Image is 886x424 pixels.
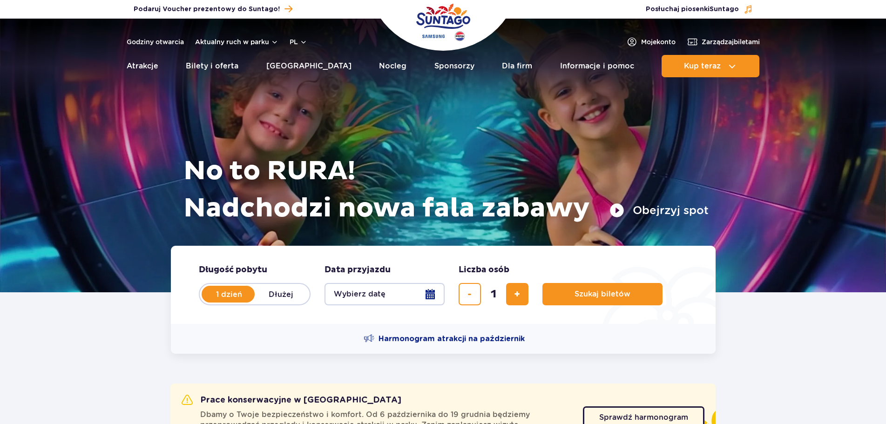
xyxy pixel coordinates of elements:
[127,55,158,77] a: Atrakcje
[702,37,760,47] span: Zarządzaj biletami
[482,283,505,305] input: liczba biletów
[542,283,663,305] button: Szukaj biletów
[255,284,308,304] label: Dłużej
[560,55,634,77] a: Informacje i pomoc
[203,284,256,304] label: 1 dzień
[609,203,709,218] button: Obejrzyj spot
[290,37,307,47] button: pl
[134,3,292,15] a: Podaruj Voucher prezentowy do Suntago!
[266,55,352,77] a: [GEOGRAPHIC_DATA]
[171,246,716,324] form: Planowanie wizyty w Park of Poland
[626,36,676,47] a: Mojekonto
[325,283,445,305] button: Wybierz datę
[379,55,406,77] a: Nocleg
[195,38,278,46] button: Aktualny ruch w parku
[459,264,509,276] span: Liczba osób
[599,414,688,421] span: Sprawdź harmonogram
[684,62,721,70] span: Kup teraz
[459,283,481,305] button: usuń bilet
[199,264,267,276] span: Długość pobytu
[687,36,760,47] a: Zarządzajbiletami
[646,5,739,14] span: Posłuchaj piosenki
[364,333,525,344] a: Harmonogram atrakcji na październik
[134,5,280,14] span: Podaruj Voucher prezentowy do Suntago!
[506,283,528,305] button: dodaj bilet
[127,37,184,47] a: Godziny otwarcia
[186,55,238,77] a: Bilety i oferta
[662,55,759,77] button: Kup teraz
[502,55,532,77] a: Dla firm
[641,37,676,47] span: Moje konto
[646,5,753,14] button: Posłuchaj piosenkiSuntago
[434,55,474,77] a: Sponsorzy
[575,290,630,298] span: Szukaj biletów
[710,6,739,13] span: Suntago
[379,334,525,344] span: Harmonogram atrakcji na październik
[325,264,391,276] span: Data przyjazdu
[182,395,401,406] h2: Prace konserwacyjne w [GEOGRAPHIC_DATA]
[183,153,709,227] h1: No to RURA! Nadchodzi nowa fala zabawy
